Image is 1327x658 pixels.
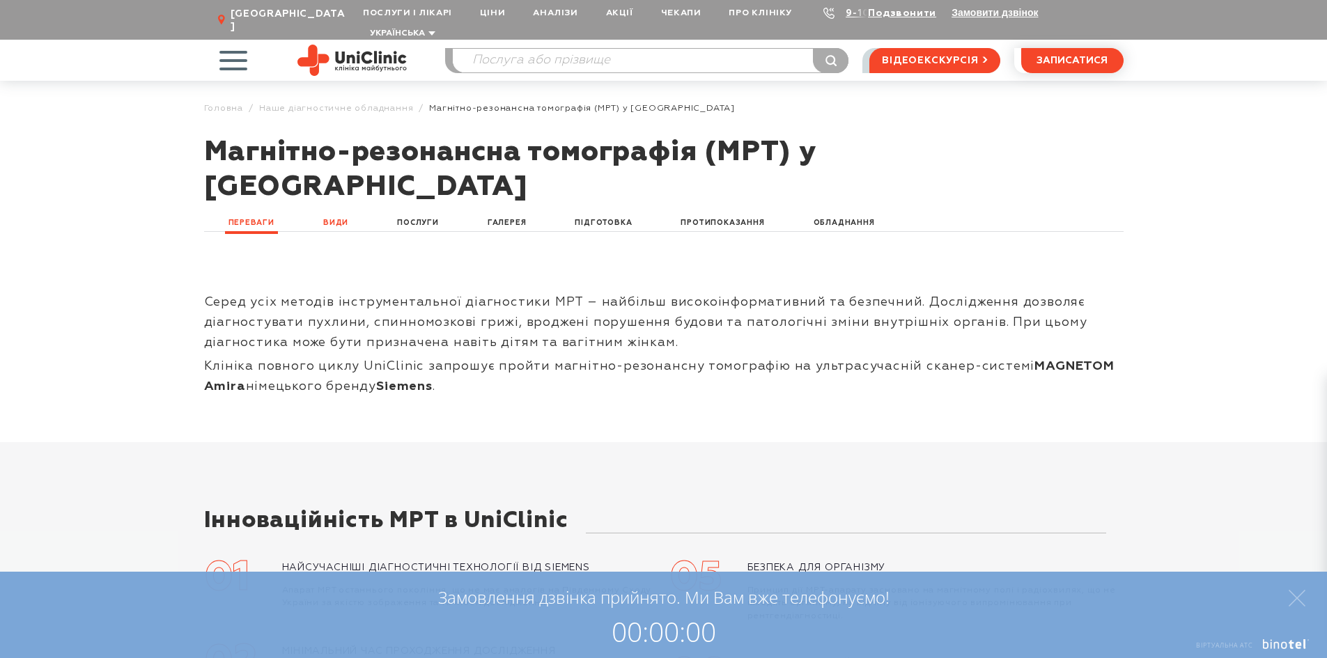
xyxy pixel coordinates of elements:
[1196,641,1253,650] span: Віртуальна АТС
[810,215,878,231] a: Обладнання
[204,296,1087,349] span: Серед усіх методів інструментальної діагностики МРТ – найбільш високоінформативний та безпечний. ...
[868,8,936,18] a: Подзвонити
[323,572,1005,616] div: Замовлення дзвінка прийнято. Ми Вам вже телефонуємо!
[869,48,1000,73] a: відеоекскурсія
[747,563,886,572] span: Безпека для організму
[323,616,1005,647] div: 00:00:00
[846,8,876,18] a: 9-103
[231,8,349,33] span: [GEOGRAPHIC_DATA]
[669,561,747,626] div: 05
[282,563,590,572] span: Найсучасніші діагностичні технології від Siemens
[204,561,282,613] div: 01
[571,215,635,231] a: Підготовка
[204,360,1115,393] span: Клініка повного циклу UniClinic запрошує пройти магнітно-резонансну томографію на ультрасучасній ...
[394,215,442,231] a: Послуги
[484,215,530,231] a: Галерея
[320,215,352,231] a: Види
[204,135,1124,205] h1: Магнітно-резонансна томографія (МРТ) у [GEOGRAPHIC_DATA]
[204,508,568,561] div: Інноваційність МРТ в UniClinic
[677,215,768,231] a: Протипоказання
[376,380,433,393] strong: Siemens
[1181,639,1310,658] a: Віртуальна АТС
[225,215,278,231] a: Переваги
[366,29,435,39] button: Українська
[370,29,425,38] span: Українська
[297,45,407,76] img: Uniclinic
[882,49,978,72] span: відеоекскурсія
[259,103,413,113] a: Наше діагностичне обладнання
[453,49,848,72] input: Послуга або прізвище
[429,103,735,113] span: Магнітно-резонансна томографія (МРТ) у [GEOGRAPHIC_DATA]
[204,103,244,113] a: Головна
[1037,56,1108,65] span: записатися
[1021,48,1124,73] button: записатися
[952,7,1038,18] button: Замовити дзвінок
